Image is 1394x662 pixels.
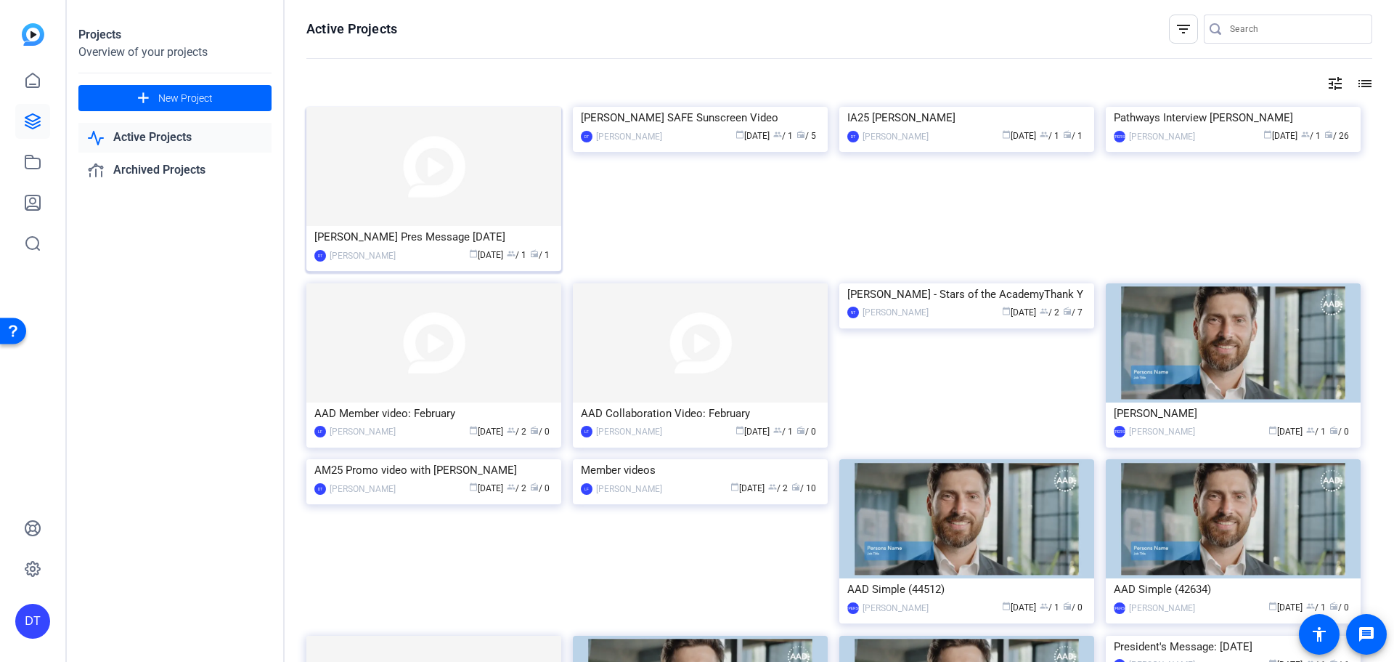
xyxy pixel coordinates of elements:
[507,250,526,260] span: / 1
[847,307,859,318] div: NT
[1329,427,1349,437] span: / 0
[1063,131,1083,141] span: / 1
[1306,602,1326,613] span: / 1
[1355,75,1372,92] mat-icon: list
[78,156,272,185] a: Archived Projects
[330,482,396,496] div: [PERSON_NAME]
[1329,602,1338,610] span: radio
[15,604,50,639] div: DT
[768,483,788,493] span: / 2
[314,426,326,437] div: LF
[330,424,396,439] div: [PERSON_NAME]
[773,426,782,435] span: group
[530,483,550,493] span: / 0
[863,129,929,144] div: [PERSON_NAME]
[863,601,929,615] div: [PERSON_NAME]
[1175,20,1192,38] mat-icon: filter_list
[1324,131,1349,141] span: / 26
[1268,426,1277,435] span: calendar_today
[847,107,1086,129] div: IA25 [PERSON_NAME]
[1002,307,1011,315] span: calendar_today
[507,426,515,435] span: group
[1114,131,1125,142] div: [PERSON_NAME]
[791,483,800,491] span: radio
[1040,602,1048,610] span: group
[469,426,478,435] span: calendar_today
[796,131,816,141] span: / 5
[1114,403,1353,424] div: [PERSON_NAME]
[1306,602,1315,610] span: group
[847,602,859,614] div: [PERSON_NAME]
[22,23,44,46] img: blue-gradient.svg
[1358,626,1375,643] mat-icon: message
[1002,602,1036,613] span: [DATE]
[730,483,765,493] span: [DATE]
[78,44,272,61] div: Overview of your projects
[773,130,782,139] span: group
[581,403,820,424] div: AAD Collaboration Video: February
[1129,424,1195,439] div: [PERSON_NAME]
[314,483,326,495] div: DT
[581,131,592,142] div: DT
[735,426,744,435] span: calendar_today
[735,131,770,141] span: [DATE]
[1063,602,1072,610] span: radio
[469,250,503,260] span: [DATE]
[768,483,777,491] span: group
[735,427,770,437] span: [DATE]
[134,89,152,108] mat-icon: add
[1324,130,1333,139] span: radio
[1040,307,1059,318] span: / 2
[158,91,213,106] span: New Project
[1040,131,1059,141] span: / 1
[306,20,397,38] h1: Active Projects
[847,131,859,142] div: DT
[314,459,553,481] div: AM25 Promo video with [PERSON_NAME]
[596,482,662,496] div: [PERSON_NAME]
[1306,427,1326,437] span: / 1
[1301,130,1310,139] span: group
[530,483,539,491] span: radio
[1129,601,1195,615] div: [PERSON_NAME]
[314,403,553,424] div: AAD Member video: February
[1326,75,1344,92] mat-icon: tune
[1002,307,1036,318] span: [DATE]
[78,123,272,153] a: Active Projects
[469,427,503,437] span: [DATE]
[1311,626,1328,643] mat-icon: accessibility
[507,483,526,493] span: / 2
[530,426,539,435] span: radio
[581,483,592,495] div: LF
[1268,602,1303,613] span: [DATE]
[507,483,515,491] span: group
[1040,307,1048,315] span: group
[796,130,805,139] span: radio
[1268,602,1277,610] span: calendar_today
[1002,131,1036,141] span: [DATE]
[330,249,396,263] div: [PERSON_NAME]
[1301,131,1321,141] span: / 1
[1263,130,1272,139] span: calendar_today
[1063,307,1083,318] span: / 7
[1263,131,1297,141] span: [DATE]
[1230,20,1361,38] input: Search
[507,249,515,258] span: group
[796,427,816,437] span: / 0
[1329,602,1349,613] span: / 0
[730,483,739,491] span: calendar_today
[530,427,550,437] span: / 0
[530,249,539,258] span: radio
[1114,636,1353,658] div: President's Message: [DATE]
[1268,427,1303,437] span: [DATE]
[1114,107,1353,129] div: Pathways Interview [PERSON_NAME]
[314,226,553,248] div: [PERSON_NAME] Pres Message [DATE]
[78,85,272,111] button: New Project
[1114,602,1125,614] div: [PERSON_NAME]
[791,483,816,493] span: / 10
[847,578,1086,600] div: AAD Simple (44512)
[773,427,793,437] span: / 1
[1129,129,1195,144] div: [PERSON_NAME]
[469,249,478,258] span: calendar_today
[1002,602,1011,610] span: calendar_today
[847,283,1086,305] div: [PERSON_NAME] - Stars of the AcademyThank Y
